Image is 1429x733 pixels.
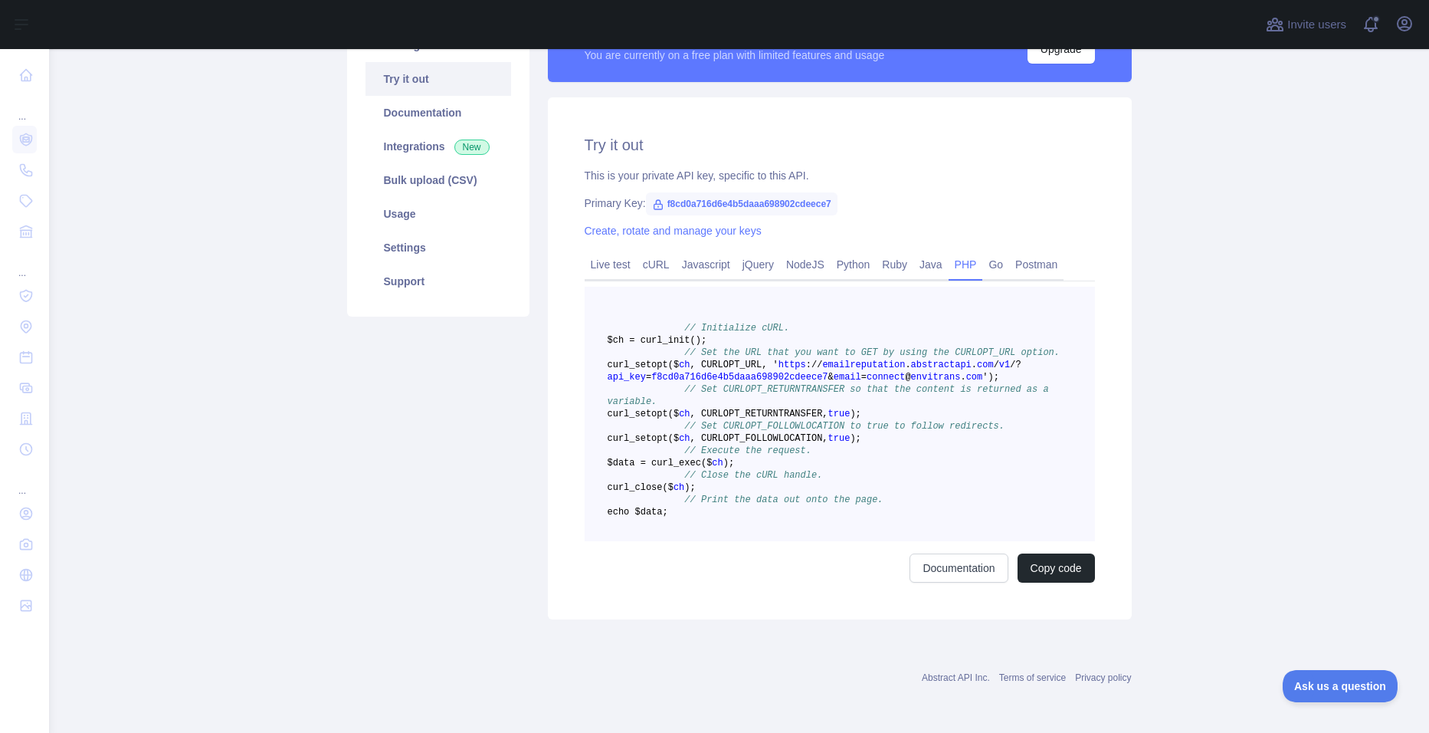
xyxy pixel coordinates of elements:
span: ch [674,482,684,493]
span: curl [608,409,630,419]
div: You are currently on a free plan with limited features and usage [585,48,885,63]
a: Ruby [876,252,913,277]
span: & [828,372,834,383]
span: ? [1015,360,1021,370]
span: _setopt($ [629,433,679,444]
span: ) [850,409,855,419]
span: , CURLOPT_RETURNTRANSFER, [690,409,828,419]
span: f8cd0a716d6e4b5daaa698902cdeece7 [646,192,837,215]
a: Terms of service [999,672,1066,683]
span: , CURLOPT_FOLLOWLOCATION, [690,433,828,444]
div: ... [12,466,37,497]
button: Invite users [1263,12,1349,37]
span: ch [679,360,690,370]
span: : [806,360,811,370]
a: Documentation [365,96,511,130]
div: This is your private API key, specific to this API. [585,168,1095,183]
a: jQuery [736,252,780,277]
span: // Initialize cURL. [684,323,789,334]
span: v1 [999,360,1010,370]
span: com [977,360,994,370]
a: Integrations New [365,130,511,163]
span: ch [712,458,723,468]
span: ch [679,433,690,444]
span: _init() [663,335,701,346]
span: // Set CURLOPT_FOLLOWLOCATION to true to follow redirects. [684,421,1005,432]
a: Settings [365,231,511,265]
span: // Close the cURL handle. [684,470,822,481]
span: // Execute the request. [684,445,811,456]
button: Copy code [1018,554,1095,583]
span: ; [994,372,999,383]
iframe: Toggle Customer Support [1283,670,1398,702]
span: echo $data; [608,507,668,518]
span: = [861,372,867,383]
span: ; [729,458,734,468]
span: / [1010,360,1015,370]
span: // Set CURLOPT_RETURNTRANSFER so that the content is returned as a variable. [608,384,1054,407]
span: / [817,360,822,370]
span: ) [684,482,690,493]
span: / [811,360,817,370]
span: $ch = curl [608,335,663,346]
span: Invite users [1287,16,1346,34]
a: Postman [1009,252,1064,277]
span: true [828,409,851,419]
a: NodeJS [780,252,831,277]
span: _setopt($ [629,409,679,419]
h2: Try it out [585,134,1095,156]
span: // Set the URL that you want to GET by using the CURLOPT_URL option. [684,347,1060,358]
span: abstractapi [911,360,972,370]
span: = [646,372,651,383]
span: New [454,140,490,155]
span: https [778,360,806,370]
a: Privacy policy [1075,672,1131,683]
span: . [905,360,910,370]
span: f8cd0a716d6e4b5daaa698902cdeece7 [651,372,828,383]
a: Live test [585,252,637,277]
span: // Print the data out onto the page. [684,495,883,505]
a: PHP [949,252,983,277]
span: curl [608,360,630,370]
a: Java [913,252,949,277]
div: ... [12,248,37,279]
a: Bulk upload (CSV) [365,163,511,197]
a: Create, rotate and manage your keys [585,225,762,237]
span: $data = curl [608,458,674,468]
span: connect [867,372,905,383]
span: ; [690,482,696,493]
div: Primary Key: [585,196,1095,211]
span: . [972,360,977,370]
span: curl [608,433,630,444]
span: _close($ [629,482,674,493]
span: true [828,433,851,444]
span: _setopt($ [629,360,679,370]
span: _exec($ [674,458,712,468]
span: emailreputation [822,360,905,370]
a: Go [982,252,1009,277]
span: ch [679,409,690,419]
span: / [994,360,999,370]
button: Upgrade [1028,35,1095,64]
span: ; [856,433,861,444]
a: Python [831,252,877,277]
span: , CURLOPT_URL, ' [690,360,778,370]
span: ') [982,372,993,383]
a: cURL [637,252,676,277]
span: ; [856,409,861,419]
a: Javascript [676,252,736,277]
span: email [834,372,861,383]
span: curl [608,482,630,493]
span: com [966,372,983,383]
a: Abstract API Inc. [922,672,990,683]
span: . [960,372,965,383]
span: ) [850,433,855,444]
div: ... [12,92,37,123]
span: envitrans [911,372,961,383]
span: ; [701,335,706,346]
span: api_key [608,372,646,383]
a: Support [365,265,511,298]
a: Documentation [910,554,1008,583]
span: ) [723,458,729,468]
span: @ [905,372,910,383]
